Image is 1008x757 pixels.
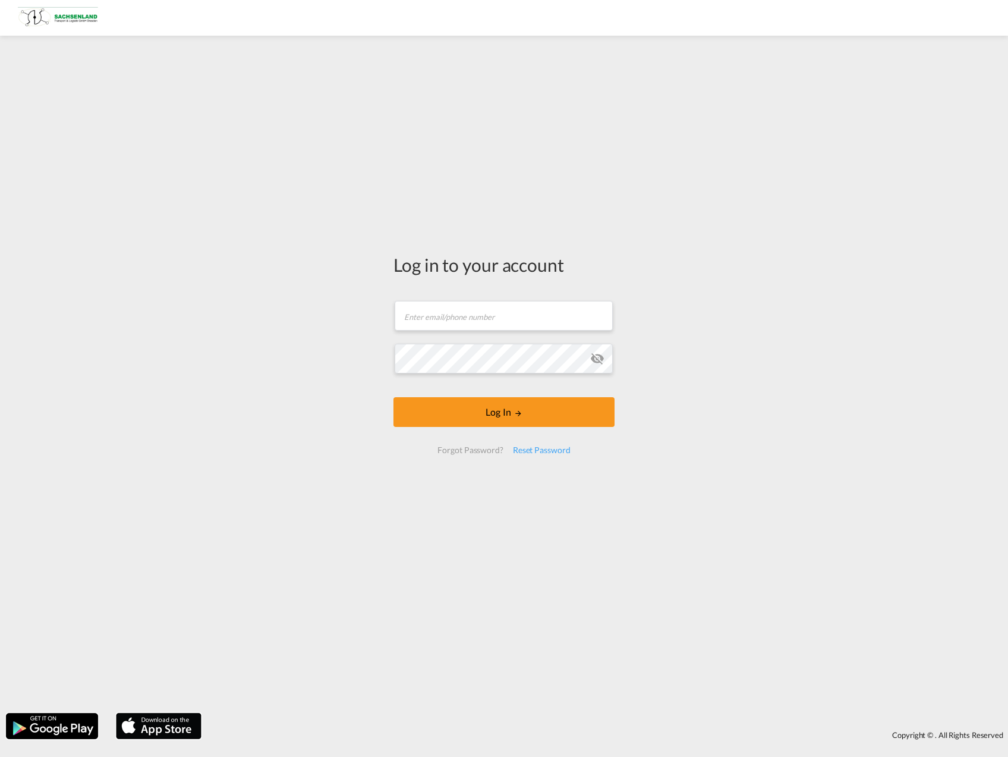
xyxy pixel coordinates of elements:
[433,439,508,461] div: Forgot Password?
[18,5,98,32] img: 1ebd1890696811ed91cb3b5da3140b64.png
[508,439,575,461] div: Reset Password
[207,725,1008,745] div: Copyright © . All Rights Reserved
[590,351,604,366] md-icon: icon-eye-off
[393,252,615,277] div: Log in to your account
[395,301,613,331] input: Enter email/phone number
[115,712,203,740] img: apple.png
[393,397,615,427] button: LOGIN
[5,712,99,740] img: google.png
